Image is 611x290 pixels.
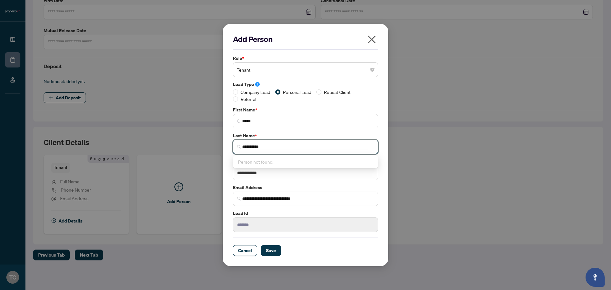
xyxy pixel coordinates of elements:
[370,68,374,72] span: close-circle
[233,55,378,62] label: Role
[233,81,378,88] label: Lead Type
[233,210,378,217] label: Lead Id
[238,159,273,165] span: Person not found.
[280,88,314,95] span: Personal Lead
[238,95,259,103] span: Referral
[261,245,281,256] button: Save
[586,268,605,287] button: Open asap
[233,245,257,256] button: Cancel
[237,145,241,149] img: search_icon
[233,106,378,113] label: First Name
[255,82,260,87] span: info-circle
[233,184,378,191] label: Email Address
[367,34,377,45] span: close
[237,197,241,201] img: search_icon
[233,34,378,44] h2: Add Person
[233,132,378,139] label: Last Name
[237,64,374,76] span: Tenant
[238,245,252,256] span: Cancel
[266,245,276,256] span: Save
[321,88,353,95] span: Repeat Client
[237,119,241,123] img: search_icon
[238,88,273,95] span: Company Lead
